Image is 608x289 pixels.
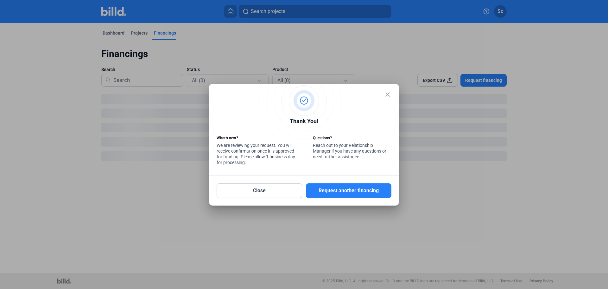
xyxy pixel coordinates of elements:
[306,183,391,198] button: Request another financing
[313,135,391,142] div: Questions?
[384,91,391,98] mat-icon: close
[217,117,391,127] div: Thank You!
[313,135,391,161] div: Reach out to your Relationship Manager if you have any questions or need further assistance.
[217,183,302,198] button: Close
[217,135,295,142] div: What’s next?
[217,135,295,167] div: We are reviewing your request. You will receive confirmation once it is approved for funding. Ple...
